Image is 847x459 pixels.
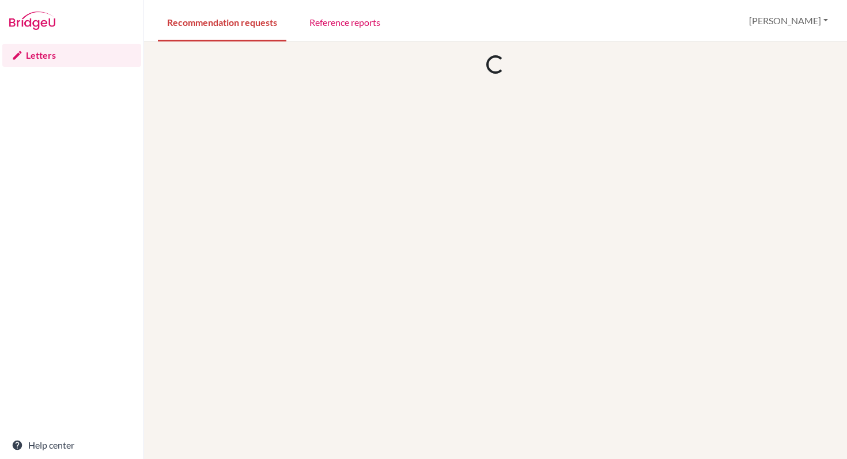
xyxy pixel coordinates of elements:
[9,12,55,30] img: Bridge-U
[482,51,508,77] div: Loading...
[2,44,141,67] a: Letters
[158,2,286,41] a: Recommendation requests
[300,2,390,41] a: Reference reports
[744,10,833,32] button: [PERSON_NAME]
[2,434,141,457] a: Help center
